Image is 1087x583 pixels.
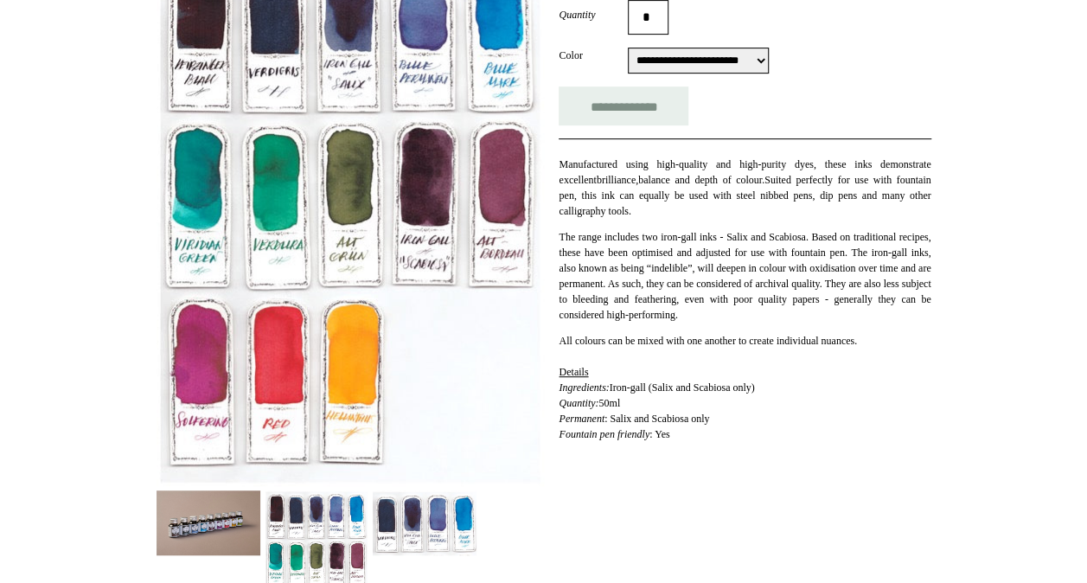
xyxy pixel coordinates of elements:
[559,428,649,440] em: Fountain pen friendly
[638,174,764,186] span: balance and depth of colour.
[559,366,588,378] span: Details
[559,7,628,22] label: Quantity
[559,413,604,425] em: Permanent
[559,397,598,409] em: Quantity:
[559,231,930,321] span: The range includes two iron-gall inks - Salix and Scabiosa. Based on traditional recipes, these h...
[559,157,930,219] p: brilliance, Suited perfectly for use with fountain pen, this ink can equally be used with steel n...
[157,490,260,555] img: German Fountain Pen Ink Bottle, 50ml
[559,381,609,394] em: Ingredients:
[559,335,857,440] span: All colours can be mixed with one another to create individual nuances. Iron-gall (Salix and Scab...
[559,48,628,63] label: Color
[373,490,476,555] img: German Fountain Pen Ink Bottle, 50ml
[559,158,930,186] span: Manufactured using high-quality and high-purity dyes, these inks demonstrate excellent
